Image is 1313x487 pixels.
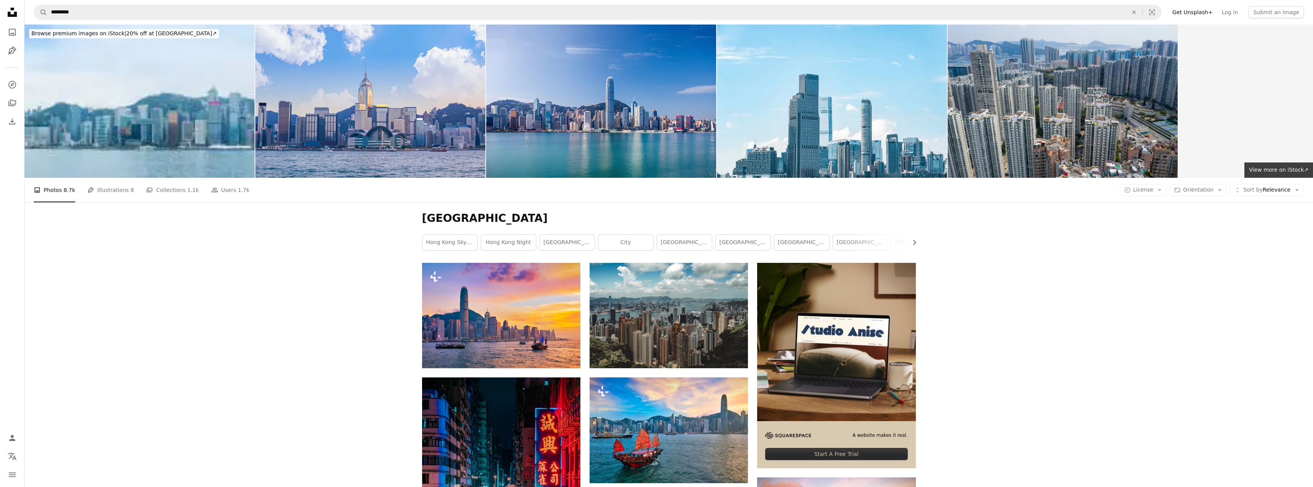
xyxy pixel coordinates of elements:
[1217,6,1242,18] a: Log in
[5,430,20,446] a: Log in / Sign up
[422,212,916,225] h1: [GEOGRAPHIC_DATA]
[1230,184,1304,196] button: Sort byRelevance
[598,235,653,250] a: city
[481,235,536,250] a: hong kong night
[590,377,748,483] img: Hong Kong skyline cityscape downtown skyscrapers over Victoria Harbour in the evening with junk t...
[31,30,126,36] span: Browse premium images on iStock |
[948,25,1178,178] img: Aerial View Of Modern Buildings In City Against Sky
[25,25,255,178] img: Hong Kong city skyline
[757,263,915,421] img: file-1705123271268-c3eaf6a79b21image
[540,235,595,250] a: [GEOGRAPHIC_DATA]
[1243,187,1262,193] span: Sort by
[5,43,20,58] a: Illustrations
[5,25,20,40] a: Photos
[1126,5,1142,20] button: Clear
[1143,5,1161,20] button: Visual search
[34,5,1162,20] form: Find visuals sitewide
[1170,184,1227,196] button: Orientation
[716,235,771,250] a: [GEOGRAPHIC_DATA]
[87,178,134,202] a: Illustrations 8
[590,312,748,319] a: aerial view of cityscape
[131,186,134,194] span: 8
[907,235,916,250] button: scroll list to the right
[853,432,908,439] span: A website makes it real.
[1168,6,1217,18] a: Get Unsplash+
[892,235,947,250] a: [GEOGRAPHIC_DATA]
[187,186,199,194] span: 1.1k
[590,263,748,368] img: aerial view of cityscape
[1249,167,1308,173] span: View more on iStock ↗
[1133,187,1154,193] span: License
[657,235,712,250] a: [GEOGRAPHIC_DATA]
[757,263,915,468] a: A website makes it real.Start A Free Trial
[5,449,20,464] button: Language
[5,77,20,92] a: Explore
[34,5,47,20] button: Search Unsplash
[833,235,888,250] a: [GEOGRAPHIC_DATA]
[774,235,829,250] a: [GEOGRAPHIC_DATA]
[5,95,20,111] a: Collections
[31,30,217,36] span: 20% off at [GEOGRAPHIC_DATA] ↗
[717,25,947,178] img: View of Hong Kong City
[765,448,907,460] div: Start A Free Trial
[25,25,223,43] a: Browse premium images on iStock|20% off at [GEOGRAPHIC_DATA]↗
[422,312,580,319] a: Hong Kong skyline cityscape downtown skyscrapers over Victoria Harbour in the evening with ferry ...
[211,178,250,202] a: Users 1.7k
[422,263,580,368] img: Hong Kong skyline cityscape downtown skyscrapers over Victoria Harbour in the evening with ferry ...
[1120,184,1167,196] button: License
[486,25,716,178] img: hong kong victoria harbor
[5,467,20,482] button: Menu
[5,114,20,129] a: Download History
[765,432,811,439] img: file-1705255347840-230a6ab5bca9image
[146,178,199,202] a: Collections 1.1k
[1183,187,1213,193] span: Orientation
[590,426,748,433] a: Hong Kong skyline cityscape downtown skyscrapers over Victoria Harbour in the evening with junk t...
[1249,6,1304,18] button: Submit an image
[1244,162,1313,178] a: View more on iStock↗
[238,186,250,194] span: 1.7k
[1243,186,1290,194] span: Relevance
[422,235,477,250] a: hong kong skyline
[255,25,485,178] img: Beautiful Victoria Harbour and Hong Kong Island Skyline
